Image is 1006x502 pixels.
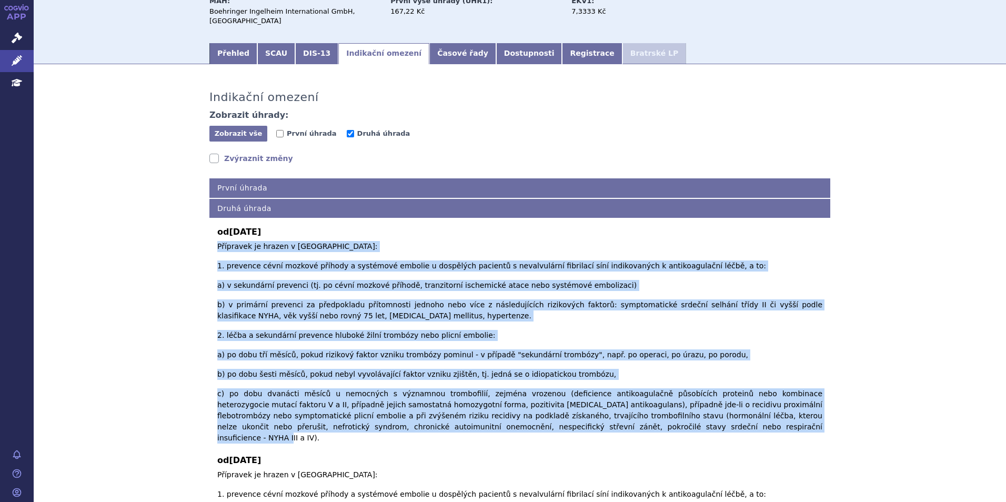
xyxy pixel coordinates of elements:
[347,130,354,137] input: Druhá úhrada
[338,43,429,64] a: Indikační omezení
[229,455,261,465] span: [DATE]
[357,129,410,137] span: Druhá úhrada
[295,43,338,64] a: DIS-13
[209,178,830,198] h4: První úhrada
[209,7,380,26] div: Boehringer Ingelheim International GmbH, [GEOGRAPHIC_DATA]
[257,43,295,64] a: SCAU
[217,454,822,467] b: od
[209,110,289,121] h4: Zobrazit úhrady:
[562,43,622,64] a: Registrace
[209,126,267,142] button: Zobrazit vše
[215,129,263,137] span: Zobrazit vše
[390,7,561,16] div: 167,22 Kč
[429,43,496,64] a: Časové řady
[496,43,562,64] a: Dostupnosti
[217,226,822,238] b: od
[209,91,319,104] h3: Indikační omezení
[571,7,690,16] div: 7,3333 Kč
[209,199,830,218] h4: Druhá úhrada
[229,227,261,237] span: [DATE]
[209,153,293,164] a: Zvýraznit změny
[287,129,336,137] span: První úhrada
[217,241,822,444] p: Přípravek je hrazen v [GEOGRAPHIC_DATA]: 1. prevence cévní mozkové příhody a systémové embolie u ...
[209,43,257,64] a: Přehled
[276,130,284,137] input: První úhrada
